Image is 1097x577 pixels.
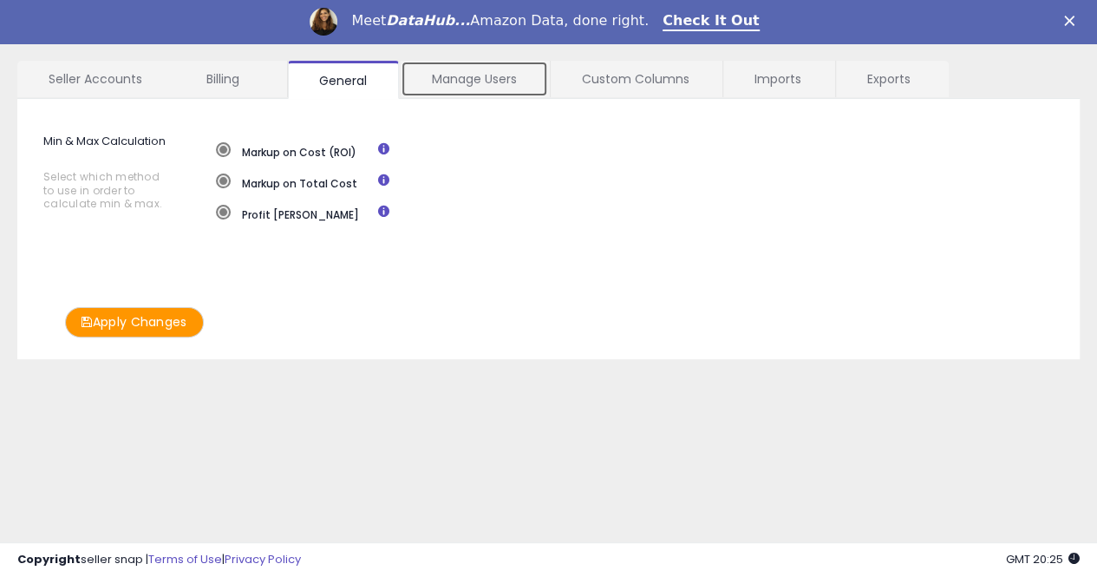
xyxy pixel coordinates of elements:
[1006,551,1080,567] span: 2025-09-8 20:25 GMT
[225,551,301,567] a: Privacy Policy
[17,61,173,97] a: Seller Accounts
[351,12,649,30] div: Meet Amazon Data, done right.
[30,134,203,220] label: Min & Max Calculation
[386,12,470,29] i: DataHub...
[17,552,301,568] div: seller snap | |
[43,170,168,210] span: Select which method to use in order to calculate min & max.
[401,61,548,97] a: Manage Users
[17,551,81,567] strong: Copyright
[216,174,357,191] label: Markup on Total Cost
[551,61,721,97] a: Custom Columns
[216,205,359,222] label: Profit [PERSON_NAME]
[1064,16,1081,26] div: Close
[148,551,222,567] a: Terms of Use
[836,61,947,97] a: Exports
[310,8,337,36] img: Profile image for Georgie
[723,61,833,97] a: Imports
[216,142,356,160] label: Markup on Cost (ROI)
[288,61,399,99] a: General
[663,12,760,31] a: Check It Out
[65,307,204,338] button: Apply Changes
[175,61,285,97] a: Billing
